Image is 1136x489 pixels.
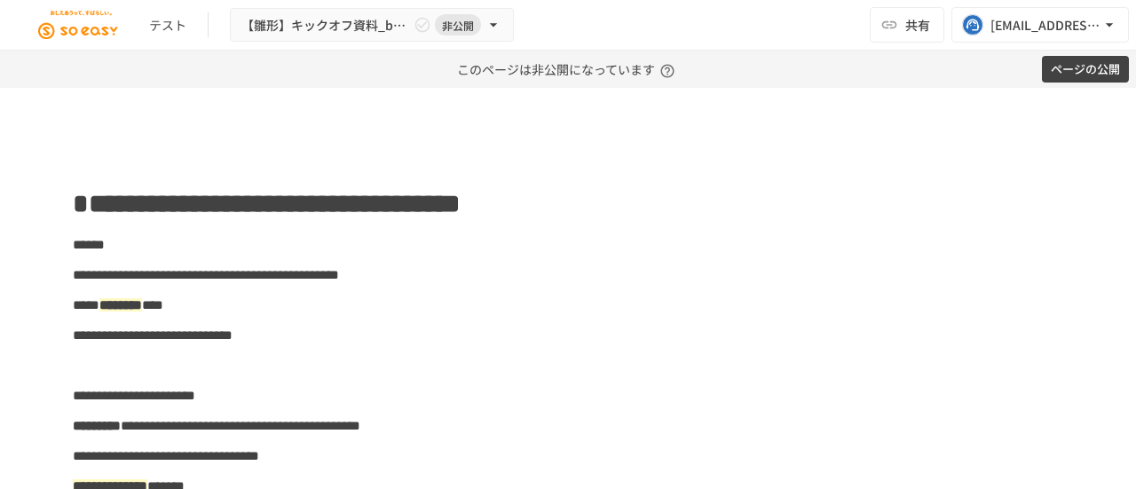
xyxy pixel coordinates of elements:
div: テスト [149,16,186,35]
p: このページは非公開になっています [457,51,680,88]
button: ページの公開 [1042,56,1129,83]
img: JEGjsIKIkXC9kHzRN7titGGb0UF19Vi83cQ0mCQ5DuX [21,11,135,39]
span: 非公開 [435,16,481,35]
button: 共有 [870,7,944,43]
span: 【雛形】キックオフ資料_beauty [241,14,410,36]
span: 共有 [905,15,930,35]
div: [EMAIL_ADDRESS][DOMAIN_NAME] [990,14,1100,36]
button: 【雛形】キックオフ資料_beauty非公開 [230,8,514,43]
button: [EMAIL_ADDRESS][DOMAIN_NAME] [951,7,1129,43]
